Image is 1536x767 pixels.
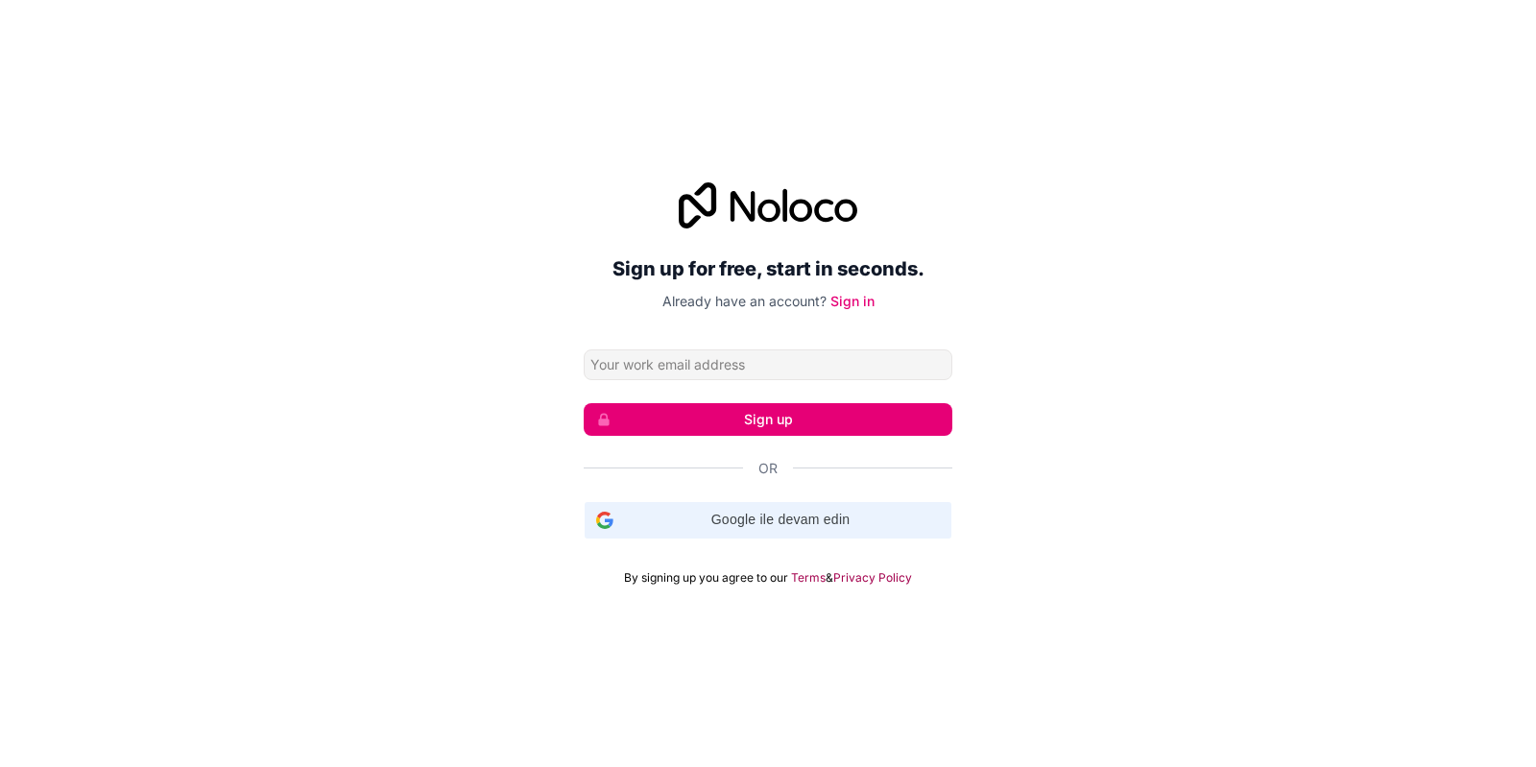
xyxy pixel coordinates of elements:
[830,293,875,309] a: Sign in
[624,570,788,586] span: By signing up you agree to our
[584,252,952,286] h2: Sign up for free, start in seconds.
[584,403,952,436] button: Sign up
[584,501,952,539] div: Google ile devam edin
[758,459,778,478] span: Or
[584,349,952,380] input: Email address
[791,570,826,586] a: Terms
[662,293,827,309] span: Already have an account?
[826,570,833,586] span: &
[833,570,912,586] a: Privacy Policy
[621,510,940,530] span: Google ile devam edin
